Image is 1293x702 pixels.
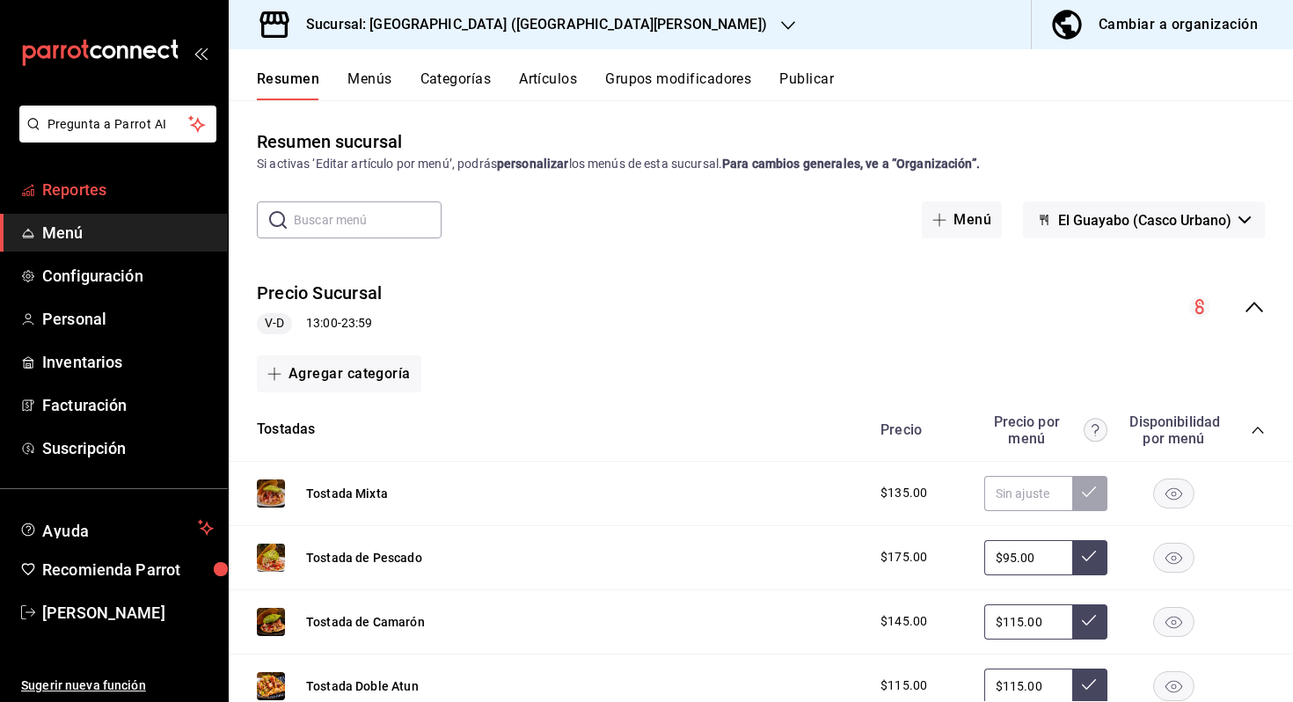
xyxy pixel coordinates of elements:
div: Resumen sucursal [257,128,402,155]
span: Menú [42,221,214,245]
img: Preview [257,544,285,572]
input: Buscar menú [294,202,442,238]
span: Facturación [42,393,214,417]
button: Tostada de Pescado [306,549,422,567]
button: Pregunta a Parrot AI [19,106,216,143]
strong: personalizar [497,157,569,171]
button: collapse-category-row [1251,423,1265,437]
img: Preview [257,672,285,700]
input: Sin ajuste [984,604,1072,640]
button: Tostada de Camarón [306,613,425,631]
div: 13:00 - 23:59 [257,313,382,334]
span: $135.00 [880,484,927,502]
span: $115.00 [880,676,927,695]
span: Ayuda [42,517,191,538]
img: Preview [257,479,285,508]
span: Suscripción [42,436,214,460]
button: Tostada Doble Atun [306,677,419,695]
button: Categorías [420,70,492,100]
span: Configuración [42,264,214,288]
span: Pregunta a Parrot AI [47,115,189,134]
input: Sin ajuste [984,540,1072,575]
span: Inventarios [42,350,214,374]
input: Sin ajuste [984,476,1072,511]
div: Disponibilidad por menú [1129,413,1217,447]
div: Cambiar a organización [1099,12,1258,37]
span: $145.00 [880,612,927,631]
h3: Sucursal: [GEOGRAPHIC_DATA] ([GEOGRAPHIC_DATA][PERSON_NAME]) [292,14,767,35]
button: Menú [922,201,1002,238]
a: Pregunta a Parrot AI [12,128,216,146]
div: navigation tabs [257,70,1293,100]
span: El Guayabo (Casco Urbano) [1058,212,1231,229]
button: Grupos modificadores [605,70,751,100]
button: Menús [347,70,391,100]
span: Sugerir nueva función [21,676,214,695]
span: Recomienda Parrot [42,558,214,581]
span: V-D [258,314,291,333]
div: collapse-menu-row [229,267,1293,348]
div: Precio [863,421,975,438]
span: $175.00 [880,548,927,567]
button: Resumen [257,70,319,100]
button: Precio Sucursal [257,281,382,306]
strong: Para cambios generales, ve a “Organización”. [722,157,980,171]
div: Precio por menú [984,413,1107,447]
span: Personal [42,307,214,331]
button: Artículos [519,70,577,100]
button: Agregar categoría [257,355,421,392]
button: Publicar [779,70,834,100]
button: Tostadas [257,420,315,440]
img: Preview [257,608,285,636]
div: Si activas ‘Editar artículo por menú’, podrás los menús de esta sucursal. [257,155,1265,173]
span: [PERSON_NAME] [42,601,214,625]
button: open_drawer_menu [194,46,208,60]
span: Reportes [42,178,214,201]
button: Tostada Mixta [306,485,388,502]
button: El Guayabo (Casco Urbano) [1023,201,1265,238]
